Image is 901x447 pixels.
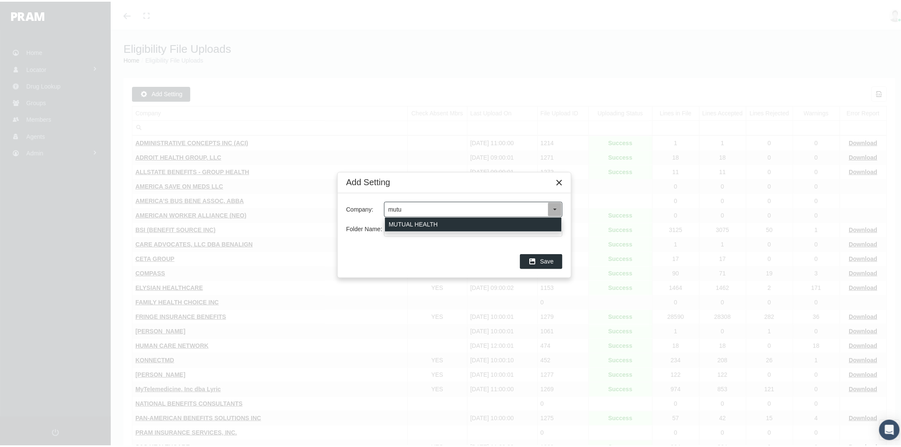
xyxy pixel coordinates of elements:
[520,252,562,267] div: Save
[346,175,390,186] div: Add Setting
[548,201,562,215] div: Select
[346,224,382,231] span: Folder Name:
[540,256,554,263] span: Save
[551,173,567,189] div: Close
[346,204,373,211] span: Company:
[879,418,900,438] div: Open Intercom Messenger
[385,216,562,230] div: MUTUAL HEALTH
